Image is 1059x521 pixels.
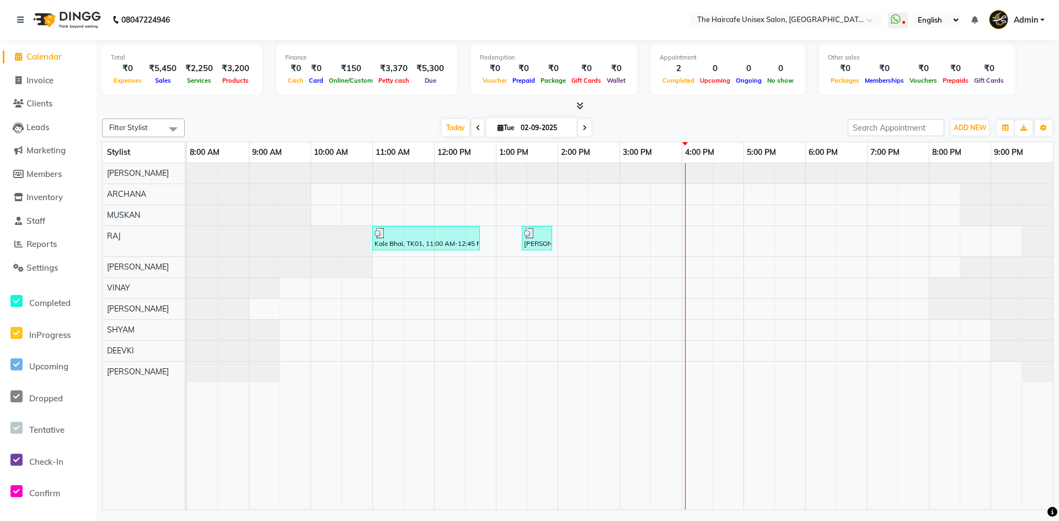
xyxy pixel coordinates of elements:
[1014,14,1038,26] span: Admin
[109,123,148,132] span: Filter Stylist
[249,144,285,160] a: 9:00 AM
[733,62,764,75] div: 0
[862,62,907,75] div: ₹0
[29,361,68,372] span: Upcoming
[940,77,971,84] span: Prepaids
[3,121,94,134] a: Leads
[220,77,252,84] span: Products
[107,231,121,241] span: RAJ
[907,77,940,84] span: Vouchers
[107,304,169,314] span: [PERSON_NAME]
[3,144,94,157] a: Marketing
[848,119,944,136] input: Search Appointment
[3,238,94,251] a: Reports
[480,53,628,62] div: Redemption
[697,62,733,75] div: 0
[3,262,94,275] a: Settings
[764,62,796,75] div: 0
[523,228,551,249] div: [PERSON_NAME] JI, TK02, 01:25 PM-01:55 PM, [PERSON_NAME] & Shave - [PERSON_NAME] Trimming - (Men)
[604,62,628,75] div: ₹0
[3,74,94,87] a: Invoice
[510,77,538,84] span: Prepaid
[989,10,1008,29] img: Admin
[107,367,169,377] span: [PERSON_NAME]
[971,77,1007,84] span: Gift Cards
[26,98,52,109] span: Clients
[26,145,66,155] span: Marketing
[3,98,94,110] a: Clients
[107,262,169,272] span: [PERSON_NAME]
[929,144,964,160] a: 8:00 PM
[828,62,862,75] div: ₹0
[376,62,412,75] div: ₹3,370
[26,75,54,85] span: Invoice
[326,77,376,84] span: Online/Custom
[107,210,140,220] span: MUSKAN
[26,122,49,132] span: Leads
[26,239,57,249] span: Reports
[764,77,796,84] span: No show
[29,393,63,404] span: Dropped
[373,144,413,160] a: 11:00 AM
[660,62,697,75] div: 2
[285,77,306,84] span: Cash
[510,62,538,75] div: ₹0
[697,77,733,84] span: Upcoming
[660,53,796,62] div: Appointment
[181,62,217,75] div: ₹2,250
[538,62,569,75] div: ₹0
[107,168,169,178] span: [PERSON_NAME]
[3,215,94,228] a: Staff
[682,144,717,160] a: 4:00 PM
[3,168,94,181] a: Members
[29,298,71,308] span: Completed
[3,51,94,63] a: Calendar
[828,77,862,84] span: Packages
[954,123,986,132] span: ADD NEW
[569,62,604,75] div: ₹0
[111,62,145,75] div: ₹0
[29,456,63,467] span: Check-In
[569,77,604,84] span: Gift Cards
[306,62,326,75] div: ₹0
[217,62,254,75] div: ₹3,200
[376,77,412,84] span: Petty cash
[558,144,593,160] a: 2:00 PM
[373,228,479,249] div: Kale Bhai, TK01, 11:00 AM-12:45 PM, Pedicure - Regular - (Women),Pedicure - Regular - (Women),Hea...
[744,144,779,160] a: 5:00 PM
[107,283,130,293] span: VINAY
[107,325,135,335] span: SHYAM
[620,144,655,160] a: 3:00 PM
[412,62,448,75] div: ₹5,300
[26,169,62,179] span: Members
[660,77,697,84] span: Completed
[480,62,510,75] div: ₹0
[184,77,214,84] span: Services
[145,62,181,75] div: ₹5,450
[442,119,469,136] span: Today
[26,192,63,202] span: Inventory
[107,189,146,199] span: ARCHANA
[538,77,569,84] span: Package
[111,53,254,62] div: Total
[326,62,376,75] div: ₹150
[862,77,907,84] span: Memberships
[940,62,971,75] div: ₹0
[435,144,474,160] a: 12:00 PM
[29,425,65,435] span: Tentative
[121,4,170,35] b: 08047224946
[828,53,1007,62] div: Other sales
[971,62,1007,75] div: ₹0
[107,346,134,356] span: DEEVKI
[733,77,764,84] span: Ongoing
[311,144,351,160] a: 10:00 AM
[26,51,62,62] span: Calendar
[187,144,222,160] a: 8:00 AM
[951,120,989,136] button: ADD NEW
[517,120,573,136] input: 2025-09-02
[107,147,130,157] span: Stylist
[306,77,326,84] span: Card
[29,330,71,340] span: InProgress
[496,144,531,160] a: 1:00 PM
[3,191,94,204] a: Inventory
